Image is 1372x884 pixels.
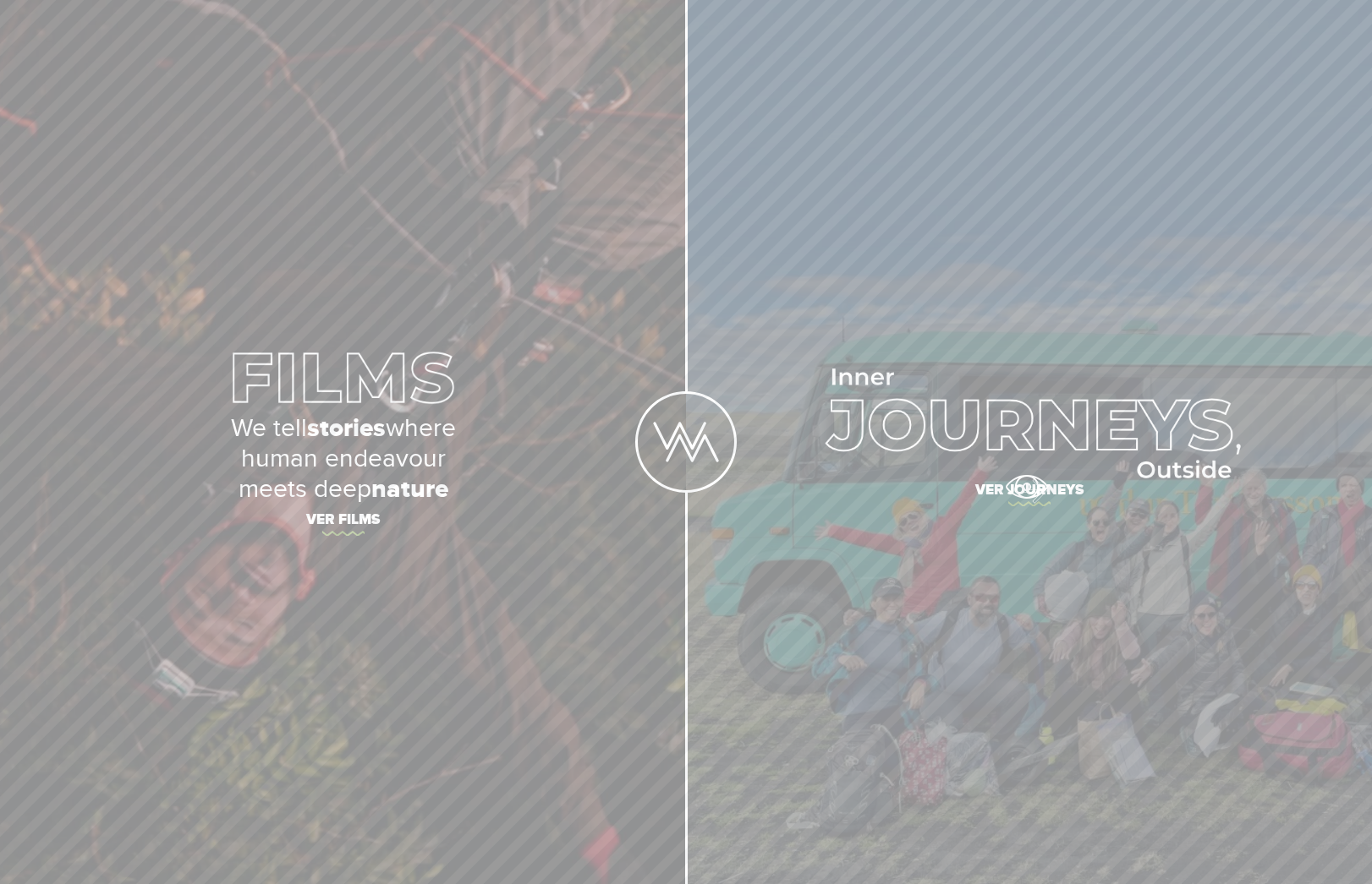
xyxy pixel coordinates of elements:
img: Logo [635,391,737,493]
span: Ver films [47,505,639,540]
span: Ver journeys [733,475,1325,510]
strong: nature [371,474,448,505]
strong: stories [307,413,386,444]
p: We tell where human endeavour meets deep [47,413,639,505]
